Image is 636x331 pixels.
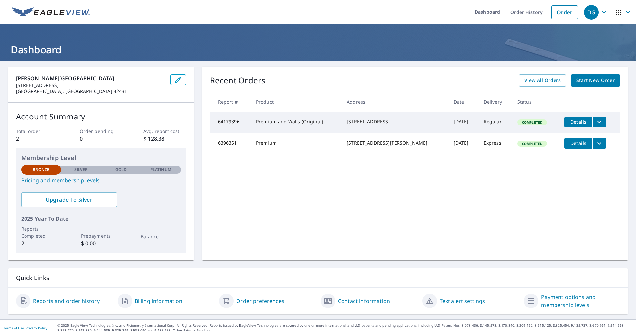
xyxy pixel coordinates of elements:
h1: Dashboard [8,43,628,56]
button: filesDropdownBtn-63963511 [592,138,606,149]
p: Recent Orders [210,74,266,87]
p: Prepayments [81,232,121,239]
span: Completed [518,120,546,125]
th: Date [449,92,478,112]
p: 0 [80,135,122,143]
p: | [3,326,47,330]
td: Regular [478,112,512,133]
p: Platinum [150,167,171,173]
span: Details [568,119,588,125]
td: [DATE] [449,112,478,133]
a: Terms of Use [3,326,24,330]
p: 2 [16,135,58,143]
p: [STREET_ADDRESS] [16,82,165,88]
a: Contact information [338,297,390,305]
th: Address [342,92,449,112]
span: Upgrade To Silver [26,196,112,203]
p: Bronze [33,167,49,173]
a: Payment options and membership levels [541,293,620,309]
p: Membership Level [21,153,181,162]
p: Silver [74,167,88,173]
p: [PERSON_NAME][GEOGRAPHIC_DATA] [16,74,165,82]
button: filesDropdownBtn-64179396 [592,117,606,127]
th: Product [251,92,342,112]
a: Pricing and membership levels [21,176,181,184]
a: Start New Order [571,74,620,87]
td: Premium [251,133,342,154]
th: Delivery [478,92,512,112]
span: Details [568,140,588,146]
span: View All Orders [524,76,561,85]
p: 2025 Year To Date [21,215,181,223]
a: Upgrade To Silver [21,192,117,207]
p: $ 0.00 [81,239,121,247]
a: View All Orders [519,74,566,87]
td: Express [478,133,512,154]
td: [DATE] [449,133,478,154]
a: Privacy Policy [26,326,47,330]
button: detailsBtn-64179396 [564,117,592,127]
p: Gold [115,167,127,173]
div: [STREET_ADDRESS][PERSON_NAME] [347,140,443,146]
a: Billing information [135,297,183,305]
p: Total order [16,128,58,135]
p: 2 [21,239,61,247]
th: Report # [210,92,251,112]
th: Status [512,92,559,112]
a: Reports and order history [33,297,100,305]
p: Reports Completed [21,225,61,239]
p: Balance [141,233,181,240]
a: Order [551,5,578,19]
td: Premium and Walls (Original) [251,112,342,133]
td: 64179396 [210,112,251,133]
p: Order pending [80,128,122,135]
p: Quick Links [16,274,620,282]
a: Text alert settings [440,297,485,305]
td: 63963511 [210,133,251,154]
a: Order preferences [236,297,284,305]
p: Account Summary [16,111,186,122]
button: detailsBtn-63963511 [564,138,592,149]
p: $ 128.38 [143,135,186,143]
span: Start New Order [576,76,615,85]
div: DG [584,5,599,20]
p: [GEOGRAPHIC_DATA], [GEOGRAPHIC_DATA] 42431 [16,88,165,94]
div: [STREET_ADDRESS] [347,118,443,125]
span: Completed [518,141,546,146]
img: EV Logo [12,7,90,17]
p: Avg. report cost [143,128,186,135]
